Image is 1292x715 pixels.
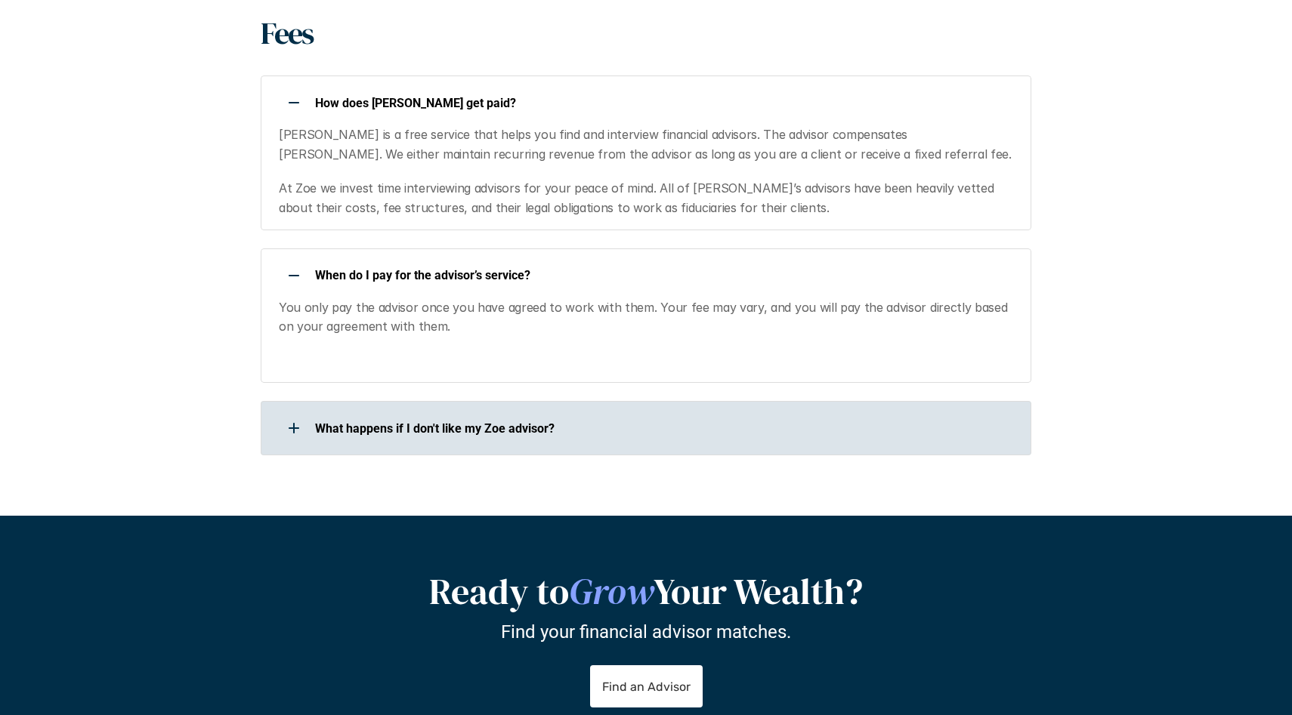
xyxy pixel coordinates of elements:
[315,421,1012,436] p: What happens if I don't like my Zoe advisor?
[569,566,654,616] em: Grow
[315,96,1012,110] p: How does [PERSON_NAME] get paid?
[315,268,1012,282] p: When do I pay for the advisor’s service?
[279,179,1012,217] p: At Zoe we invest time interviewing advisors for your peace of mind. All of [PERSON_NAME]’s adviso...
[590,666,703,708] a: Find an Advisor
[602,680,691,694] p: Find an Advisor
[279,298,1012,337] p: You only pay the advisor once you have agreed to work with them. Your fee may vary, and you will ...
[268,570,1024,614] h2: Ready to Your Wealth?
[261,15,313,51] h1: Fees
[501,621,791,643] p: Find your financial advisor matches.
[279,125,1012,164] p: [PERSON_NAME] is a free service that helps you find and interview financial advisors. The advisor...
